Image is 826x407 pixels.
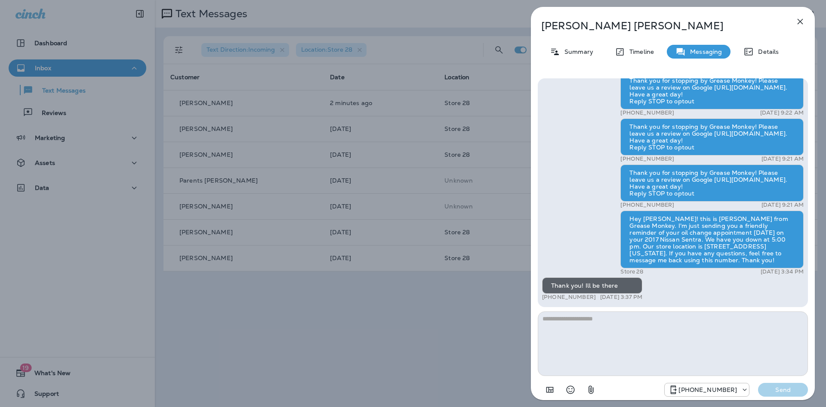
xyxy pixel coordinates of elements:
p: Messaging [686,48,722,55]
p: [DATE] 3:37 PM [600,294,642,301]
p: [PHONE_NUMBER] [620,155,674,162]
button: Add in a premade template [541,381,558,398]
p: [PHONE_NUMBER] [620,202,674,208]
p: Store 28 [620,268,643,275]
p: Timeline [625,48,654,55]
p: [PHONE_NUMBER] [620,109,674,116]
p: [DATE] 9:21 AM [761,202,804,208]
p: [DATE] 3:34 PM [761,268,804,275]
div: Thank you for stopping by Grease Monkey! Please leave us a review on Google [URL][DOMAIN_NAME]. H... [620,72,804,109]
p: [PHONE_NUMBER] [678,386,737,393]
p: [PERSON_NAME] [PERSON_NAME] [541,20,776,32]
div: Thank you for stopping by Grease Monkey! Please leave us a review on Google [URL][DOMAIN_NAME]. H... [620,165,804,202]
p: Details [754,48,779,55]
div: Thank you for stopping by Grease Monkey! Please leave us a review on Google [URL][DOMAIN_NAME]. H... [620,118,804,155]
div: Thank you! Ill be there [542,277,642,294]
p: Summary [560,48,593,55]
p: [DATE] 9:21 AM [761,155,804,162]
p: [DATE] 9:22 AM [760,109,804,116]
p: [PHONE_NUMBER] [542,294,596,301]
div: +1 (208) 858-5823 [665,385,749,395]
button: Select an emoji [562,381,579,398]
div: Hey [PERSON_NAME]! this is [PERSON_NAME] from Grease Monkey. I'm just sending you a friendly remi... [620,211,804,268]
